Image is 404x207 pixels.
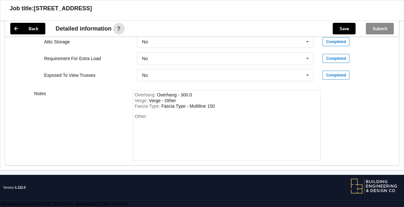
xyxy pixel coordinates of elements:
label: Attic Storage [44,39,70,44]
div: Overhang [157,92,192,97]
div: Completed [322,54,349,63]
h3: [STREET_ADDRESS] [34,5,92,12]
h3: Job title: [10,5,34,12]
span: Other: [135,114,147,119]
button: Back [10,23,45,34]
div: Completed [322,71,349,80]
div: No [142,73,148,77]
div: Completed [322,37,349,46]
label: Requirement For Extra Load [44,56,101,61]
div: No [142,40,148,44]
span: Version: [3,175,26,201]
label: Exposed To View Trusses [44,73,95,78]
img: BEDC logo [350,178,398,194]
span: Fascia Type : [135,104,161,109]
div: FasciaType [161,104,215,109]
div: Verge [149,98,176,103]
span: Detailed information [56,26,112,32]
span: Overhang : [135,92,157,97]
div: No [142,56,148,61]
div: Notes [30,90,128,161]
button: Save [333,23,355,34]
span: Verge : [135,98,149,103]
span: 1.122.0 [15,186,25,189]
form: notes-field [133,90,321,161]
